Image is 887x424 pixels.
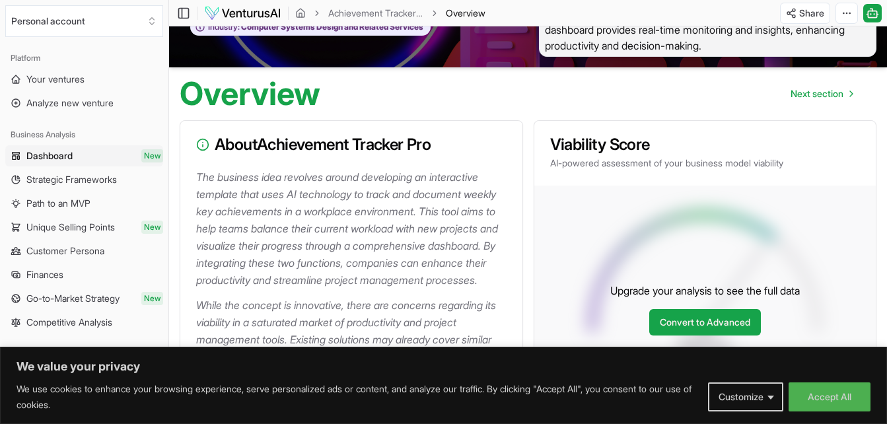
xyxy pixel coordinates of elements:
div: Platform [5,48,163,69]
span: Unique Selling Points [26,221,115,234]
span: Analyze new venture [26,96,114,110]
div: Tools [5,343,163,365]
span: Finances [26,268,63,281]
p: We use cookies to enhance your browsing experience, serve personalized ads or content, and analyz... [17,381,698,413]
span: Next section [791,87,843,100]
button: Accept All [789,382,870,411]
span: Go-to-Market Strategy [26,292,120,305]
button: Customize [708,382,783,411]
a: Your ventures [5,69,163,90]
nav: pagination [780,81,863,107]
span: Strategic Frameworks [26,173,117,186]
span: New [141,292,163,305]
span: Path to an MVP [26,197,90,210]
span: New [141,221,163,234]
p: While the concept is innovative, there are concerns regarding its viability in a saturated market... [196,297,512,417]
p: We value your privacy [17,359,870,374]
span: New [141,149,163,162]
span: Overview [446,7,485,20]
span: Your ventures [26,73,85,86]
a: Go-to-Market StrategyNew [5,288,163,309]
button: Select an organization [5,5,163,37]
a: Go to next page [780,81,863,107]
nav: breadcrumb [295,7,485,20]
a: Unique Selling PointsNew [5,217,163,238]
a: Path to an MVP [5,193,163,214]
span: Dashboard [26,149,73,162]
button: Share [780,3,830,24]
span: Customer Persona [26,244,104,258]
img: logo [204,5,281,21]
button: Industry:Computer Systems Design and Related Services [190,18,431,36]
a: Strategic Frameworks [5,169,163,190]
h3: About Achievement Tracker Pro [196,137,507,153]
a: Competitive Analysis [5,312,163,333]
a: Analyze new venture [5,92,163,114]
span: Industry: [208,22,240,32]
span: Competitive Analysis [26,316,112,329]
div: Business Analysis [5,124,163,145]
h3: Viability Score [550,137,861,153]
p: Upgrade your analysis to see the full data [610,283,800,299]
a: Finances [5,264,163,285]
a: Achievement Tracker Pro [328,7,423,20]
a: DashboardNew [5,145,163,166]
h1: Overview [180,78,320,110]
p: The business idea revolves around developing an interactive template that uses AI technology to t... [196,168,512,289]
span: Computer Systems Design and Related Services [240,22,423,32]
p: AI-powered assessment of your business model viability [550,157,861,170]
a: Convert to Advanced [649,309,761,336]
span: Share [799,7,824,20]
a: Customer Persona [5,240,163,262]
